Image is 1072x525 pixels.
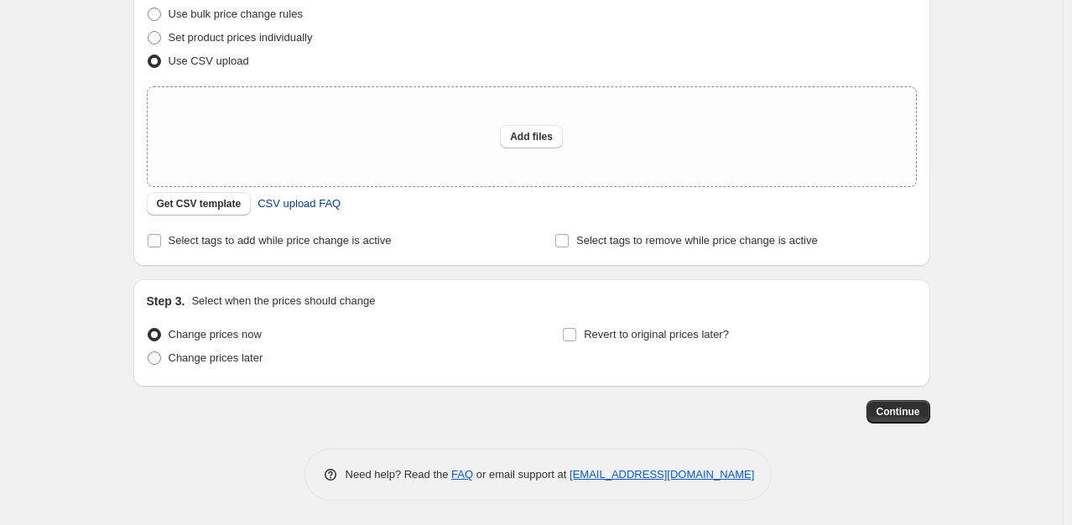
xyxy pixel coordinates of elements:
a: [EMAIL_ADDRESS][DOMAIN_NAME] [570,468,754,481]
span: Get CSV template [157,197,242,211]
h2: Step 3. [147,293,185,309]
a: CSV upload FAQ [247,190,351,217]
span: Continue [877,405,920,418]
span: Select tags to remove while price change is active [576,234,818,247]
span: Add files [510,130,553,143]
span: Select tags to add while price change is active [169,234,392,247]
span: Change prices now [169,328,262,340]
p: Select when the prices should change [191,293,375,309]
button: Get CSV template [147,192,252,216]
span: Use bulk price change rules [169,8,303,20]
span: Set product prices individually [169,31,313,44]
button: Add files [500,125,563,148]
span: Change prices later [169,351,263,364]
span: or email support at [473,468,570,481]
span: Use CSV upload [169,55,249,67]
span: CSV upload FAQ [258,195,341,212]
a: FAQ [451,468,473,481]
span: Need help? Read the [346,468,452,481]
button: Continue [866,400,930,424]
span: Revert to original prices later? [584,328,729,340]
